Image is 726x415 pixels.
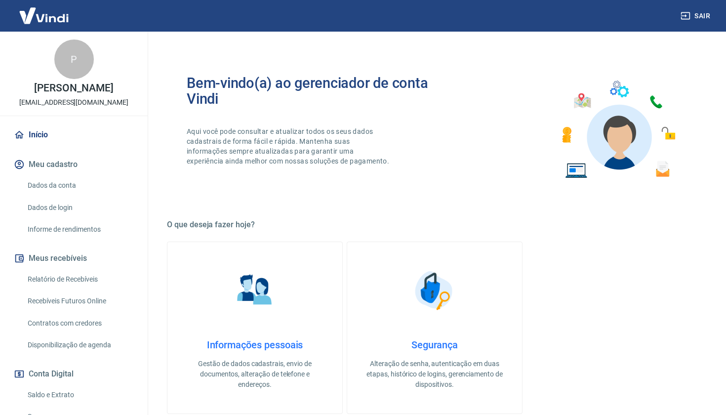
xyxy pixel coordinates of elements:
[19,97,128,108] p: [EMAIL_ADDRESS][DOMAIN_NAME]
[12,0,76,31] img: Vindi
[167,242,343,414] a: Informações pessoaisInformações pessoaisGestão de dados cadastrais, envio de documentos, alteraçã...
[363,359,506,390] p: Alteração de senha, autenticação em duas etapas, histórico de logins, gerenciamento de dispositivos.
[553,75,683,184] img: Imagem de um avatar masculino com diversos icones exemplificando as funcionalidades do gerenciado...
[167,220,702,230] h5: O que deseja fazer hoje?
[24,219,136,240] a: Informe de rendimentos
[12,363,136,385] button: Conta Digital
[24,175,136,196] a: Dados da conta
[183,359,326,390] p: Gestão de dados cadastrais, envio de documentos, alteração de telefone e endereços.
[24,335,136,355] a: Disponibilização de agenda
[347,242,523,414] a: SegurançaSegurançaAlteração de senha, autenticação em duas etapas, histórico de logins, gerenciam...
[12,124,136,146] a: Início
[24,291,136,311] a: Recebíveis Futuros Online
[34,83,113,93] p: [PERSON_NAME]
[24,385,136,405] a: Saldo e Extrato
[24,269,136,290] a: Relatório de Recebíveis
[183,339,326,351] h4: Informações pessoais
[410,266,459,315] img: Segurança
[54,40,94,79] div: P
[24,313,136,333] a: Contratos com credores
[12,154,136,175] button: Meu cadastro
[230,266,280,315] img: Informações pessoais
[12,248,136,269] button: Meus recebíveis
[24,198,136,218] a: Dados de login
[363,339,506,351] h4: Segurança
[187,126,391,166] p: Aqui você pode consultar e atualizar todos os seus dados cadastrais de forma fácil e rápida. Mant...
[679,7,714,25] button: Sair
[187,75,435,107] h2: Bem-vindo(a) ao gerenciador de conta Vindi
